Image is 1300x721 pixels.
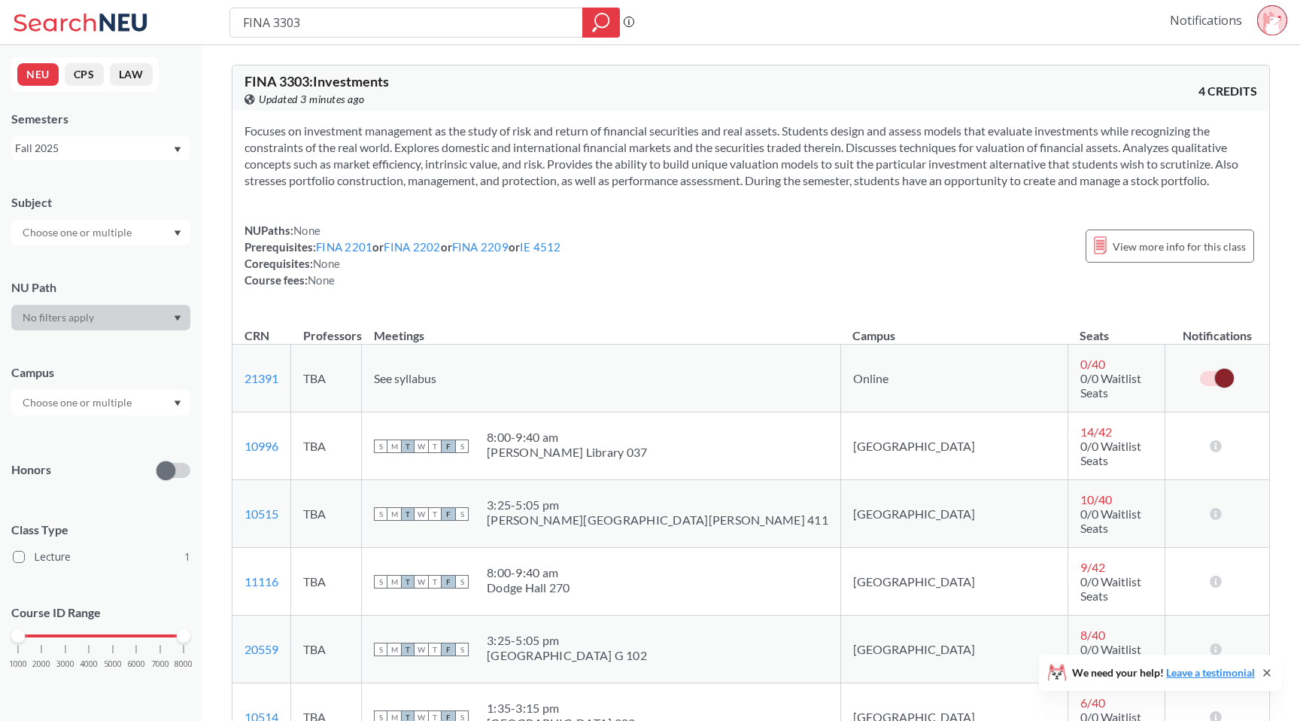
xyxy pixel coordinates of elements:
[840,548,1068,616] td: [GEOGRAPHIC_DATA]
[384,240,440,254] a: FINA 2202
[374,507,387,521] span: S
[11,522,190,538] span: Class Type
[415,440,428,453] span: W
[455,440,469,453] span: S
[174,147,181,153] svg: Dropdown arrow
[11,279,190,296] div: NU Path
[11,364,190,381] div: Campus
[487,701,635,716] div: 1:35 - 3:15 pm
[401,507,415,521] span: T
[174,230,181,236] svg: Dropdown arrow
[487,648,647,663] div: [GEOGRAPHIC_DATA] G 102
[582,8,620,38] div: magnifying glass
[840,345,1068,412] td: Online
[442,643,455,656] span: F
[11,136,190,160] div: Fall 2025Dropdown arrow
[374,440,387,453] span: S
[1198,83,1257,99] span: 4 CREDITS
[387,440,401,453] span: M
[56,660,74,668] span: 3000
[174,315,181,321] svg: Dropdown arrow
[11,305,190,330] div: Dropdown arrow
[245,123,1257,189] section: Focuses on investment management as the study of risk and return of financial securities and real...
[245,507,278,521] a: 10515
[415,575,428,589] span: W
[1080,507,1141,535] span: 0/0 Waitlist Seats
[401,643,415,656] span: T
[387,507,401,521] span: M
[415,643,428,656] span: W
[1166,666,1255,679] a: Leave a testimonial
[17,63,59,86] button: NEU
[11,461,51,479] p: Honors
[442,507,455,521] span: F
[1080,424,1112,439] span: 14 / 42
[1068,312,1165,345] th: Seats
[1080,357,1105,371] span: 0 / 40
[487,445,647,460] div: [PERSON_NAME] Library 037
[11,390,190,415] div: Dropdown arrow
[127,660,145,668] span: 6000
[415,507,428,521] span: W
[1080,371,1141,400] span: 0/0 Waitlist Seats
[291,480,362,548] td: TBA
[184,549,190,565] span: 1
[104,660,122,668] span: 5000
[174,400,181,406] svg: Dropdown arrow
[32,660,50,668] span: 2000
[374,575,387,589] span: S
[291,312,362,345] th: Professors
[387,575,401,589] span: M
[428,575,442,589] span: T
[840,412,1068,480] td: [GEOGRAPHIC_DATA]
[374,371,436,385] span: See syllabus
[1080,695,1105,710] span: 6 / 40
[487,513,828,528] div: [PERSON_NAME][GEOGRAPHIC_DATA][PERSON_NAME] 411
[840,616,1068,683] td: [GEOGRAPHIC_DATA]
[487,430,647,445] div: 8:00 - 9:40 am
[1080,439,1141,467] span: 0/0 Waitlist Seats
[259,91,365,108] span: Updated 3 minutes ago
[362,312,841,345] th: Meetings
[487,565,570,580] div: 8:00 - 9:40 am
[291,412,362,480] td: TBA
[1113,237,1246,256] span: View more info for this class
[245,371,278,385] a: 21391
[175,660,193,668] span: 8000
[452,240,509,254] a: FINA 2209
[1165,312,1269,345] th: Notifications
[840,312,1068,345] th: Campus
[428,440,442,453] span: T
[1080,574,1141,603] span: 0/0 Waitlist Seats
[15,224,141,242] input: Choose one or multiple
[387,643,401,656] span: M
[455,507,469,521] span: S
[487,633,647,648] div: 3:25 - 5:05 pm
[442,575,455,589] span: F
[1170,12,1242,29] a: Notifications
[65,63,104,86] button: CPS
[487,580,570,595] div: Dodge Hall 270
[316,240,372,254] a: FINA 2201
[245,439,278,453] a: 10996
[11,604,190,622] p: Course ID Range
[245,73,389,90] span: FINA 3303 : Investments
[15,394,141,412] input: Choose one or multiple
[9,660,27,668] span: 1000
[455,643,469,656] span: S
[1080,560,1105,574] span: 9 / 42
[13,547,190,567] label: Lecture
[11,111,190,127] div: Semesters
[291,616,362,683] td: TBA
[374,643,387,656] span: S
[592,12,610,33] svg: magnifying glass
[313,257,340,270] span: None
[291,345,362,412] td: TBA
[293,224,320,237] span: None
[245,327,269,344] div: CRN
[455,575,469,589] span: S
[151,660,169,668] span: 7000
[308,273,335,287] span: None
[1080,642,1141,671] span: 0/0 Waitlist Seats
[245,574,278,589] a: 11116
